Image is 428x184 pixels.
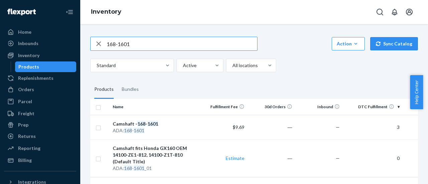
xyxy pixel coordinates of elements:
[63,5,76,19] button: Close Navigation
[113,145,197,165] div: Camshaft fits Honda GX160 OEM 14100-ZE1-812, 14100-Z1T-810 (Default Title)
[336,124,340,130] span: —
[4,73,76,83] a: Replenishments
[4,131,76,142] a: Returns
[113,127,197,134] div: ADA: -
[18,133,36,140] div: Returns
[232,62,232,69] input: All locations
[337,40,360,47] div: Action
[18,86,34,93] div: Orders
[4,155,76,166] a: Billing
[4,96,76,107] a: Parcel
[342,139,402,177] td: 0
[18,63,39,70] div: Products
[18,29,31,35] div: Home
[247,115,295,139] td: ―
[147,121,158,127] em: 1601
[18,110,34,117] div: Freight
[247,99,295,115] th: 30d Orders
[373,5,387,19] button: Open Search Box
[18,122,28,128] div: Prep
[124,128,132,133] em: 168
[226,155,244,161] a: Estimate
[18,40,38,47] div: Inbounds
[410,75,423,109] button: Help Center
[113,121,197,127] div: Camshaft - -
[18,157,32,164] div: Billing
[94,80,114,99] div: Products
[15,61,77,72] a: Products
[247,139,295,177] td: ―
[4,50,76,61] a: Inventory
[4,108,76,119] a: Freight
[295,99,343,115] th: Inbound
[86,2,127,22] ol: breadcrumbs
[7,9,36,15] img: Flexport logo
[122,80,139,99] div: Bundles
[134,128,144,133] em: 1601
[18,52,39,59] div: Inventory
[4,38,76,49] a: Inbounds
[403,5,416,19] button: Open account menu
[18,98,32,105] div: Parcel
[342,99,402,115] th: DTC Fulfillment
[200,99,247,115] th: Fulfillment Fee
[91,8,121,15] a: Inventory
[182,62,183,69] input: Active
[4,27,76,37] a: Home
[107,37,257,50] input: Search inventory by name or sku
[4,143,76,154] a: Reporting
[18,75,53,81] div: Replenishments
[110,99,199,115] th: Name
[370,37,418,50] button: Sync Catalog
[332,37,365,50] button: Action
[137,121,145,127] em: 168
[4,120,76,130] a: Prep
[18,145,40,152] div: Reporting
[4,84,76,95] a: Orders
[96,62,97,69] input: Standard
[336,155,340,161] span: —
[124,165,132,171] em: 168
[388,5,401,19] button: Open notifications
[233,124,244,130] span: $9.69
[113,165,197,172] div: ADA: - _01
[342,115,402,139] td: 3
[134,165,144,171] em: 1601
